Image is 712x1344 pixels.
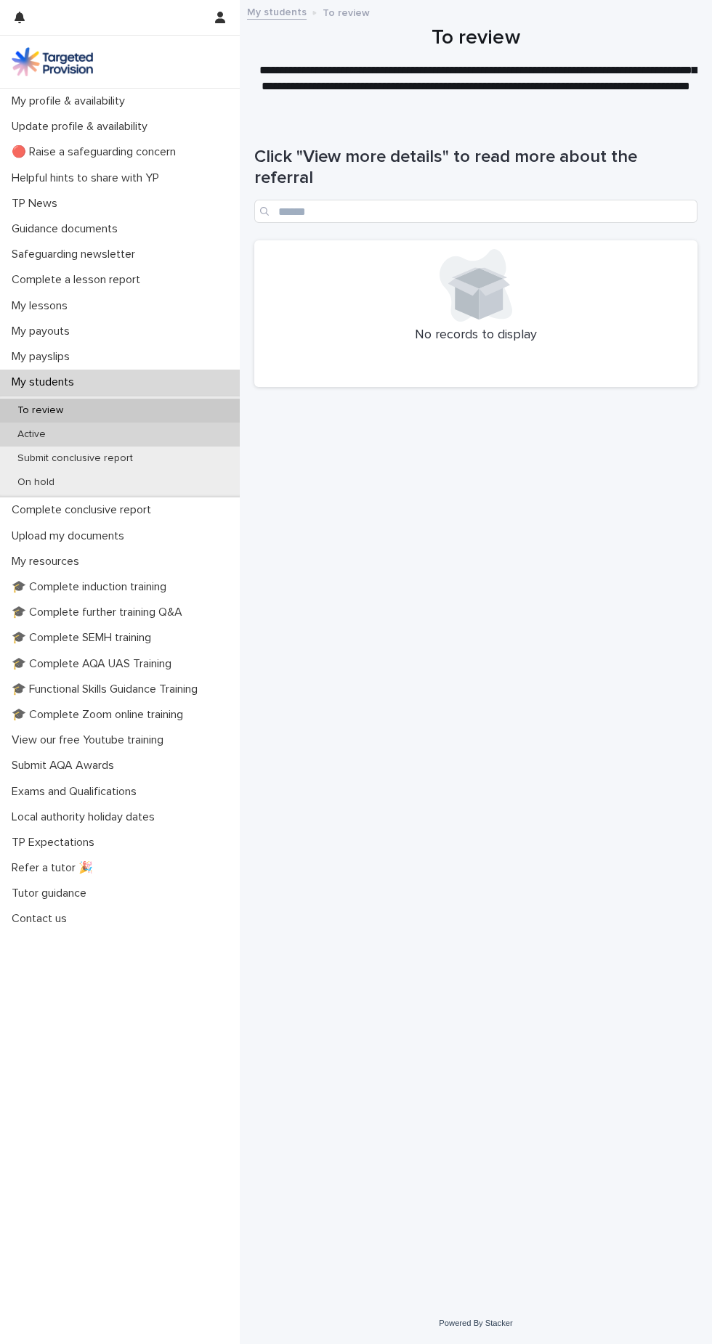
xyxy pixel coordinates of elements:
p: TP Expectations [6,836,106,850]
p: Submit conclusive report [6,452,145,465]
p: To review [323,4,370,20]
h1: To review [254,26,697,51]
p: Helpful hints to share with YP [6,171,171,185]
p: 🔴 Raise a safeguarding concern [6,145,187,159]
p: My lessons [6,299,79,313]
a: My students [247,3,307,20]
p: Contact us [6,912,78,926]
p: View our free Youtube training [6,733,175,747]
p: Update profile & availability [6,120,159,134]
h1: Click "View more details" to read more about the referral [254,147,697,189]
img: M5nRWzHhSzIhMunXDL62 [12,47,93,76]
p: Exams and Qualifications [6,785,148,799]
p: Submit AQA Awards [6,759,126,773]
p: No records to display [263,327,689,343]
p: Local authority holiday dates [6,810,166,824]
p: Complete a lesson report [6,273,152,287]
p: 🎓 Complete SEMH training [6,631,163,645]
p: Complete conclusive report [6,503,163,517]
p: Tutor guidance [6,887,98,900]
p: Upload my documents [6,529,136,543]
p: Guidance documents [6,222,129,236]
p: 🎓 Functional Skills Guidance Training [6,683,209,696]
p: TP News [6,197,69,211]
p: My students [6,375,86,389]
p: My payslips [6,350,81,364]
p: 🎓 Complete AQA UAS Training [6,657,183,671]
p: Active [6,428,57,441]
a: Powered By Stacker [439,1319,512,1327]
p: Refer a tutor 🎉 [6,861,105,875]
p: 🎓 Complete Zoom online training [6,708,195,722]
p: On hold [6,476,66,489]
input: Search [254,200,697,223]
p: My payouts [6,325,81,338]
p: Safeguarding newsletter [6,248,147,261]
p: 🎓 Complete induction training [6,580,178,594]
p: 🎓 Complete further training Q&A [6,606,194,619]
p: To review [6,404,75,417]
p: My profile & availability [6,94,137,108]
p: My resources [6,555,91,569]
